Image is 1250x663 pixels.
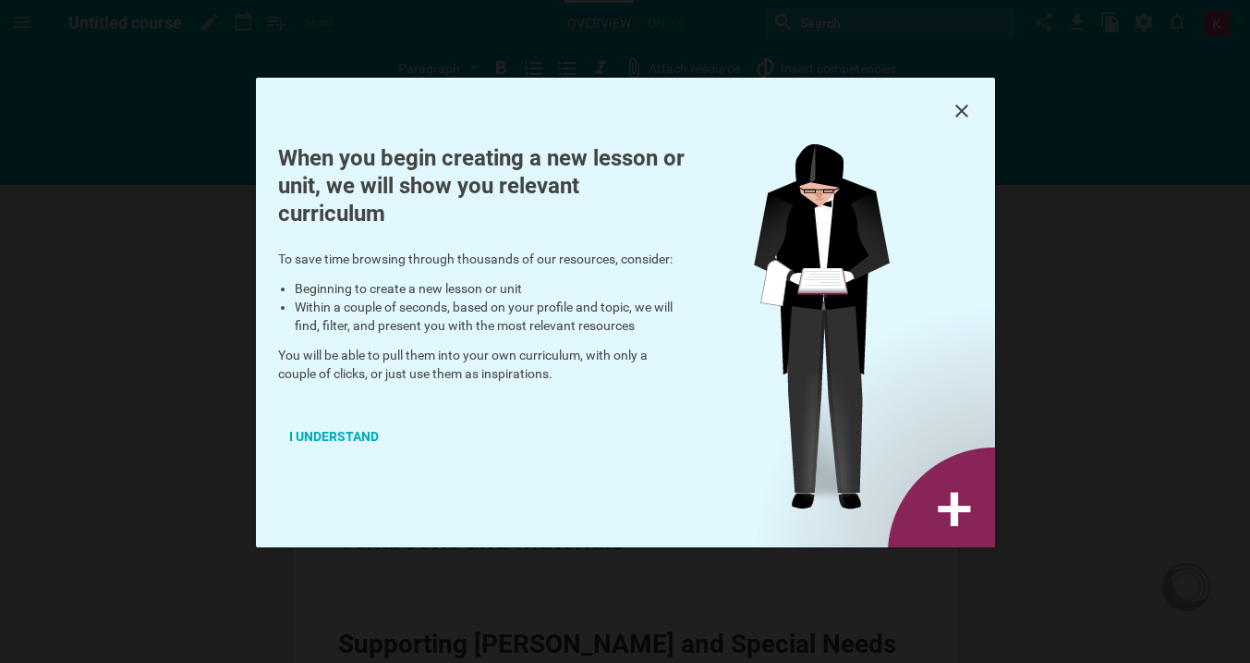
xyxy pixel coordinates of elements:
li: Beginning to create a new lesson or unit [295,279,685,298]
h1: When you begin creating a new lesson or unit, we will show you relevant curriculum [278,144,685,227]
div: I understand [278,416,390,457]
img: we-find-you-stuff.png [754,144,995,547]
div: To save time browsing through thousands of our resources, consider: You will be able to pull them... [256,144,707,490]
li: Within a couple of seconds, based on your profile and topic, we will find, filter, and present yo... [295,298,685,335]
